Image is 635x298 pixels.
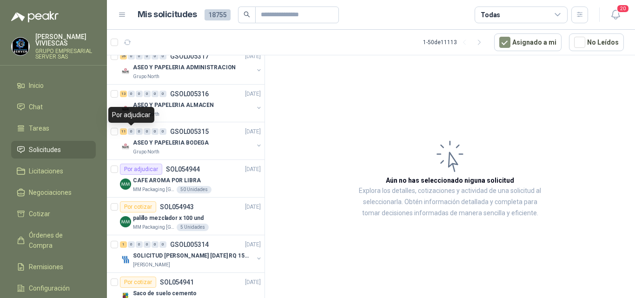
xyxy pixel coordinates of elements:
[11,184,96,201] a: Negociaciones
[205,9,231,20] span: 18755
[128,241,135,248] div: 0
[29,80,44,91] span: Inicio
[133,176,201,185] p: CAFE AROMA POR LIBRA
[144,91,151,97] div: 0
[120,216,131,227] img: Company Logo
[120,254,131,265] img: Company Logo
[159,53,166,60] div: 0
[152,241,159,248] div: 0
[159,91,166,97] div: 0
[138,8,197,21] h1: Mis solicitudes
[136,241,143,248] div: 0
[160,204,194,210] p: SOL054943
[11,258,96,276] a: Remisiones
[177,224,209,231] div: 5 Unidades
[120,201,156,212] div: Por cotizar
[29,145,61,155] span: Solicitudes
[107,160,265,198] a: Por adjudicarSOL054944[DATE] Company LogoCAFE AROMA POR LIBRAMM Packaging [GEOGRAPHIC_DATA]50 Uni...
[245,165,261,174] p: [DATE]
[160,279,194,285] p: SOL054941
[245,127,261,136] p: [DATE]
[120,88,263,118] a: 13 0 0 0 0 0 GSOL005316[DATE] Company LogoASEO Y PAPELERIA ALMACENGrupo North
[29,166,63,176] span: Licitaciones
[29,187,72,198] span: Negociaciones
[120,277,156,288] div: Por cotizar
[136,128,143,135] div: 0
[133,186,175,193] p: MM Packaging [GEOGRAPHIC_DATA]
[120,51,263,80] a: 26 0 0 0 0 0 GSOL005317[DATE] Company LogoASEO Y PAPELERIA ADMINISTRACIONGrupo North
[133,261,170,269] p: [PERSON_NAME]
[11,11,59,22] img: Logo peakr
[120,128,127,135] div: 11
[29,230,87,251] span: Órdenes de Compra
[244,11,250,18] span: search
[481,10,500,20] div: Todas
[120,103,131,114] img: Company Logo
[133,101,214,110] p: ASEO Y PAPELERIA ALMACEN
[12,38,29,55] img: Company Logo
[170,241,209,248] p: GSOL005314
[11,279,96,297] a: Configuración
[35,48,96,60] p: GRUPO EMPRESARIAL SERVER SAS
[245,90,261,99] p: [DATE]
[136,53,143,60] div: 0
[120,53,127,60] div: 26
[128,91,135,97] div: 0
[423,35,487,50] div: 1 - 50 de 11113
[358,185,542,219] p: Explora los detalles, cotizaciones y actividad de una solicitud al seleccionarla. Obtén informaci...
[136,91,143,97] div: 0
[133,148,159,156] p: Grupo North
[133,73,159,80] p: Grupo North
[29,123,49,133] span: Tareas
[107,198,265,235] a: Por cotizarSOL054943[DATE] Company Logopalillo mezclador x 100 undMM Packaging [GEOGRAPHIC_DATA]5...
[120,91,127,97] div: 13
[133,224,175,231] p: MM Packaging [GEOGRAPHIC_DATA]
[29,102,43,112] span: Chat
[386,175,514,185] h3: Aún no has seleccionado niguna solicitud
[11,98,96,116] a: Chat
[11,77,96,94] a: Inicio
[29,283,70,293] span: Configuración
[120,141,131,152] img: Company Logo
[159,241,166,248] div: 0
[120,66,131,77] img: Company Logo
[128,128,135,135] div: 0
[11,226,96,254] a: Órdenes de Compra
[177,186,212,193] div: 50 Unidades
[120,179,131,190] img: Company Logo
[245,52,261,61] p: [DATE]
[144,128,151,135] div: 0
[170,91,209,97] p: GSOL005316
[11,205,96,223] a: Cotizar
[616,4,629,13] span: 20
[35,33,96,46] p: [PERSON_NAME] VIVIESCAS
[11,119,96,137] a: Tareas
[152,128,159,135] div: 0
[108,107,154,123] div: Por adjudicar
[170,128,209,135] p: GSOL005315
[144,241,151,248] div: 0
[607,7,624,23] button: 20
[569,33,624,51] button: No Leídos
[494,33,562,51] button: Asignado a mi
[166,166,200,172] p: SOL054944
[152,53,159,60] div: 0
[133,214,204,223] p: palillo mezclador x 100 und
[245,203,261,212] p: [DATE]
[120,241,127,248] div: 1
[170,53,209,60] p: GSOL005317
[120,164,162,175] div: Por adjudicar
[29,209,50,219] span: Cotizar
[120,126,263,156] a: 11 0 0 0 0 0 GSOL005315[DATE] Company LogoASEO Y PAPELERIA BODEGAGrupo North
[11,141,96,159] a: Solicitudes
[11,162,96,180] a: Licitaciones
[159,128,166,135] div: 0
[144,53,151,60] div: 0
[120,239,263,269] a: 1 0 0 0 0 0 GSOL005314[DATE] Company LogoSOLICITUD [PERSON_NAME] [DATE] RQ 15250[PERSON_NAME]
[133,139,209,147] p: ASEO Y PAPELERIA BODEGA
[128,53,135,60] div: 0
[133,252,249,260] p: SOLICITUD [PERSON_NAME] [DATE] RQ 15250
[133,289,196,298] p: Saco de suelo cemento
[29,262,63,272] span: Remisiones
[245,240,261,249] p: [DATE]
